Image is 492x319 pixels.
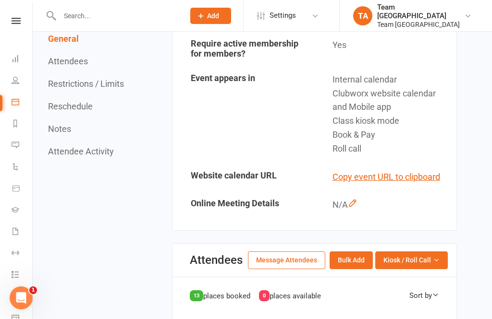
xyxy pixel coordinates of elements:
td: Online Meeting Details [173,191,314,219]
button: Notes [48,124,71,134]
div: 13 [190,290,203,301]
span: Add [207,12,219,20]
div: 0 [259,290,270,301]
a: Product Sales [12,178,33,200]
a: Dashboard [12,49,33,71]
div: Book & Pay [332,128,449,142]
div: N/A [332,198,449,212]
span: 1 [29,286,37,294]
span: places available [270,292,321,300]
td: Require active membership for members? [173,32,314,65]
iframe: Intercom live chat [10,286,33,309]
button: Restrictions / Limits [48,79,124,89]
div: Clubworx website calendar and Mobile app [332,87,449,115]
span: places booked [203,292,250,300]
div: Sort by [409,290,439,301]
a: Reports [12,114,33,135]
input: Search... [57,9,178,23]
td: Event appears in [173,66,314,163]
td: Yes [315,32,456,65]
button: Copy event URL to clipboard [332,170,440,184]
div: Attendees [190,253,243,267]
button: General [48,34,79,44]
div: Class kiosk mode [332,114,449,128]
button: Reschedule [48,101,93,111]
button: Attendee Activity [48,146,114,156]
div: Team [GEOGRAPHIC_DATA] [377,20,464,29]
a: People [12,71,33,92]
button: Message Attendees [248,251,325,269]
button: Add [190,8,231,24]
button: Kiosk / Roll Call [375,251,448,269]
div: Internal calendar [332,73,449,87]
div: TA [353,6,372,25]
span: Settings [270,5,296,26]
button: Bulk Add [330,251,373,269]
a: Calendar [12,92,33,114]
div: Roll call [332,142,449,156]
span: Kiosk / Roll Call [383,255,431,265]
div: Team [GEOGRAPHIC_DATA] [377,3,464,20]
td: Website calendar URL [173,164,314,191]
button: Attendees [48,56,88,66]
